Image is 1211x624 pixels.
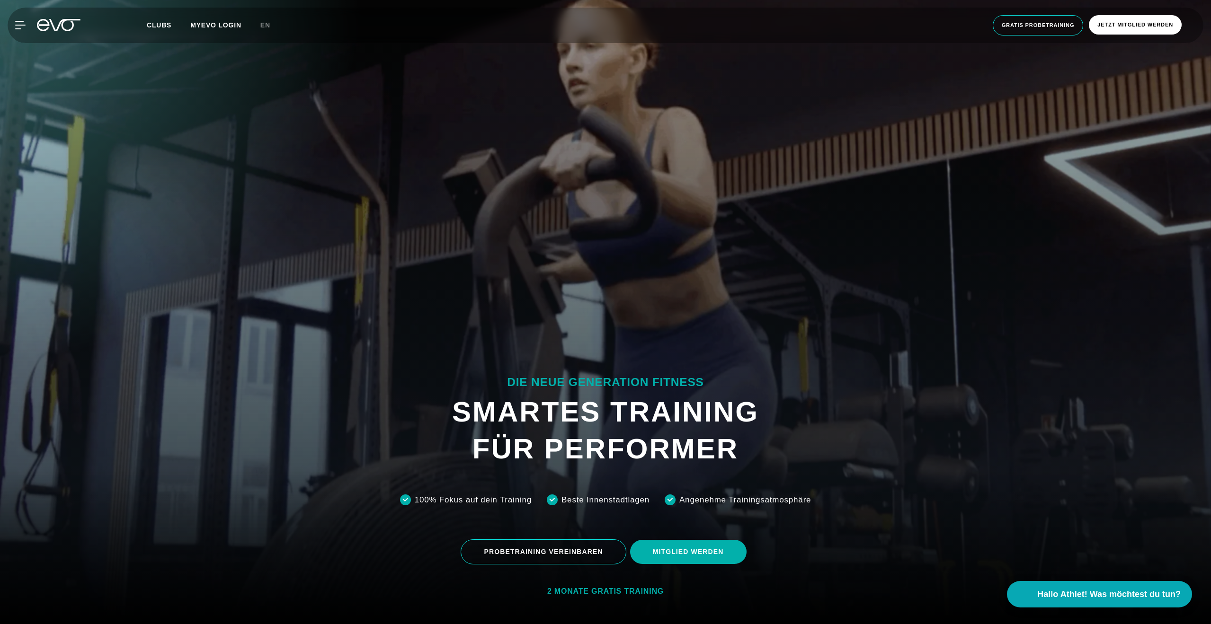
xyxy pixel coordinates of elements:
[484,547,603,557] span: PROBETRAINING VEREINBAREN
[630,533,750,571] a: MITGLIED WERDEN
[147,21,171,29] span: Clubs
[415,494,532,506] div: 100% Fokus auf dein Training
[547,587,664,597] div: 2 MONATE GRATIS TRAINING
[1007,581,1192,607] button: Hallo Athlet! Was möchtest du tun?
[653,547,724,557] span: MITGLIED WERDEN
[190,21,241,29] a: MYEVO LOGIN
[260,20,282,31] a: en
[452,375,759,390] div: DIE NEUE GENERATION FITNESS
[147,21,190,29] a: Clubs
[452,394,759,467] h1: SMARTES TRAINING FÜR PERFORMER
[1086,15,1184,35] a: Jetzt Mitglied werden
[1002,21,1075,29] span: Gratis Probetraining
[990,15,1086,35] a: Gratis Probetraining
[1097,21,1173,29] span: Jetzt Mitglied werden
[260,21,270,29] span: en
[679,494,811,506] div: Angenehme Trainingsatmosphäre
[561,494,650,506] div: Beste Innenstadtlagen
[1037,588,1181,601] span: Hallo Athlet! Was möchtest du tun?
[461,532,630,571] a: PROBETRAINING VEREINBAREN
